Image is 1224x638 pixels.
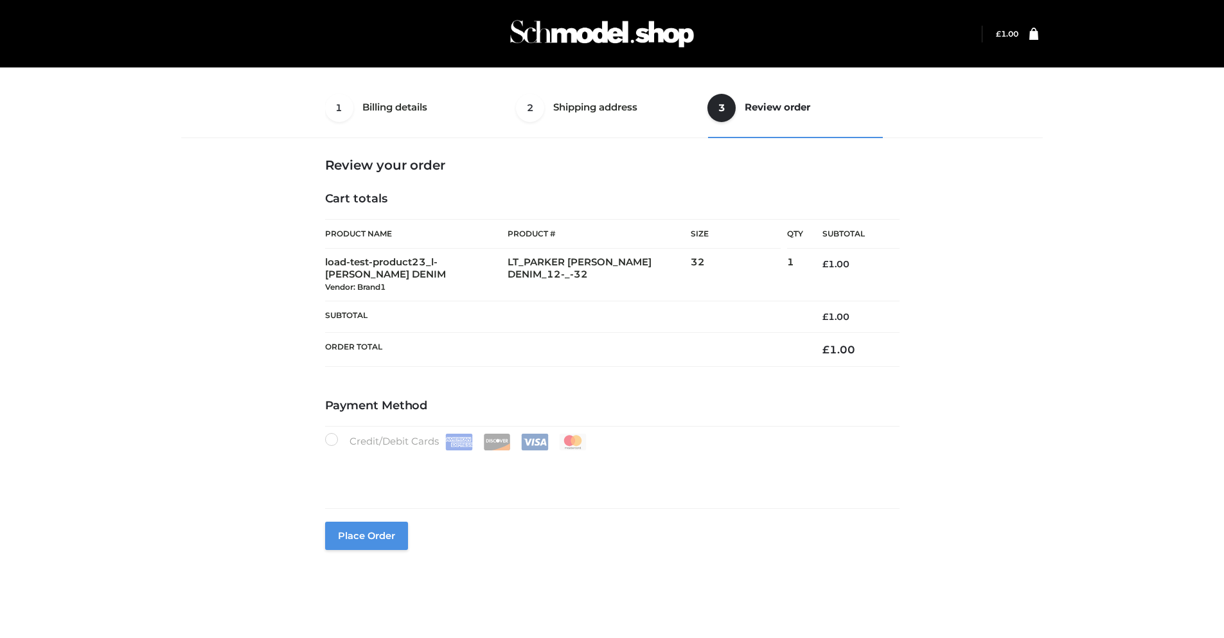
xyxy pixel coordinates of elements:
[325,282,386,292] small: Vendor: Brand1
[483,434,511,450] img: Discover
[325,219,508,249] th: Product Name
[822,311,849,323] bdi: 1.00
[325,399,900,413] h4: Payment Method
[996,29,1018,39] bdi: 1.00
[508,219,691,249] th: Product #
[325,192,900,206] h4: Cart totals
[787,219,803,249] th: Qty
[822,343,855,356] bdi: 1.00
[508,249,691,301] td: LT_PARKER [PERSON_NAME] DENIM_12-_-32
[325,332,803,366] th: Order Total
[325,249,508,301] td: load-test-product23_l-[PERSON_NAME] DENIM
[691,220,781,249] th: Size
[325,301,803,332] th: Subtotal
[325,522,408,550] button: Place order
[996,29,1018,39] a: £1.00
[787,249,803,301] td: 1
[822,258,828,270] span: £
[559,434,587,450] img: Mastercard
[803,220,900,249] th: Subtotal
[445,434,473,450] img: Amex
[506,8,698,59] img: Schmodel Admin 964
[996,29,1001,39] span: £
[822,343,829,356] span: £
[325,157,900,173] h3: Review your order
[691,249,787,301] td: 32
[822,258,849,270] bdi: 1.00
[521,434,549,450] img: Visa
[325,433,588,450] label: Credit/Debit Cards
[822,311,828,323] span: £
[323,448,897,495] iframe: Secure payment input frame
